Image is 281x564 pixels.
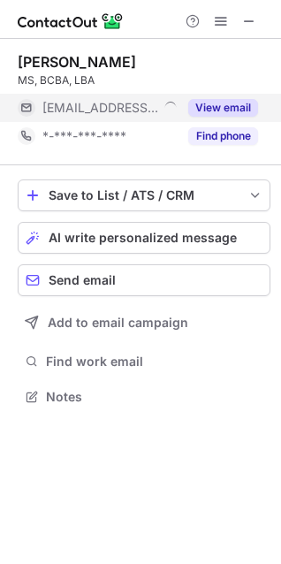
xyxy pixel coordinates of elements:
[18,11,124,32] img: ContactOut v5.3.10
[18,385,270,409] button: Notes
[18,307,270,339] button: Add to email campaign
[46,389,263,405] span: Notes
[188,127,258,145] button: Reveal Button
[49,231,237,245] span: AI write personalized message
[18,179,270,211] button: save-profile-one-click
[18,53,136,71] div: [PERSON_NAME]
[188,99,258,117] button: Reveal Button
[18,222,270,254] button: AI write personalized message
[48,316,188,330] span: Add to email campaign
[18,72,270,88] div: MS, BCBA, LBA
[18,264,270,296] button: Send email
[46,354,263,370] span: Find work email
[49,188,239,202] div: Save to List / ATS / CRM
[18,349,270,374] button: Find work email
[42,100,158,116] span: [EMAIL_ADDRESS][DOMAIN_NAME]
[49,273,116,287] span: Send email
